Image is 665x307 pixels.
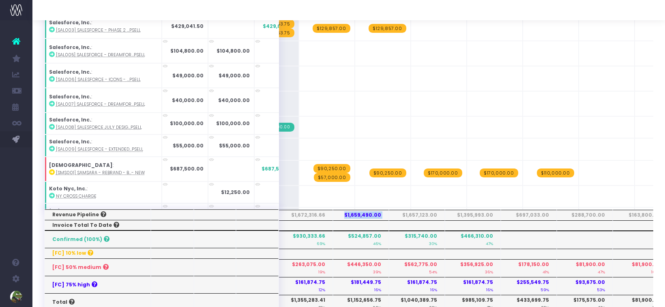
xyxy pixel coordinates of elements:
th: Revenue Pipeline [45,209,151,220]
td: : [45,88,162,113]
strong: $100,000.00 [216,120,250,127]
strong: $55,000.00 [173,142,204,149]
strong: Salesforce, Inc. [49,93,91,100]
small: 12% [319,286,325,292]
strong: $429,041.50 [171,23,204,30]
strong: Koto Nyc, Inc. [49,185,87,192]
th: $1,672,316.66 [277,210,333,220]
th: $161,874.75 [389,277,445,295]
small: 47% [598,268,605,275]
strong: $40,000.00 [172,97,204,104]
th: $466,310.00 [445,231,501,249]
small: 47% [486,240,493,246]
td: : [45,203,162,225]
span: $429,041.50 [263,23,295,30]
strong: Salesforce, Inc. [49,19,91,26]
span: wayahead Revenue Forecast Item [369,24,406,33]
span: wayahead Revenue Forecast Item [424,168,462,177]
th: $161,874.75 [277,277,333,295]
strong: $49,000.00 [172,72,204,79]
td: : [45,181,162,203]
th: $562,775.00 [389,259,445,277]
th: $81,900.00 [557,259,613,277]
strong: Salesforce, Inc. [49,138,91,145]
th: [FC] 50% medium [45,258,151,276]
strong: $49,000.00 [219,72,250,79]
th: $255,549.75 [501,277,557,295]
th: [FC] 10% low [45,248,151,258]
abbr: [SAL009] Salesforce - Extended July Support - Brand - Upsell [56,146,143,152]
th: [FC] 75% high [45,276,151,293]
small: 36% [485,268,493,275]
th: $1,395,993.00 [445,210,501,220]
small: 39% [373,268,381,275]
small: 16% [430,286,437,292]
strong: $100,000.00 [170,120,204,127]
span: wayahead Revenue Forecast Item [537,168,574,177]
th: $930,333.66 [277,231,333,249]
th: $181,449.75 [333,277,389,295]
small: 41% [543,268,549,275]
strong: [DEMOGRAPHIC_DATA] [49,162,113,168]
td: : [45,63,162,88]
small: 16% [486,286,493,292]
th: $1,657,123.00 [389,210,445,220]
span: wayahead Revenue Forecast Item [313,24,350,33]
small: 46% [373,240,381,246]
th: $524,857.00 [333,231,389,249]
small: 19% [318,268,325,275]
span: $687,500.00 [262,165,295,173]
img: images/default_profile_image.png [10,291,22,303]
small: 30% [429,240,437,246]
abbr: [SAL005] Salesforce - Dreamforce Theme - Brand - Upsell [56,52,145,58]
th: $356,925.00 [445,259,501,277]
strong: Salesforce, Inc. [49,68,91,75]
td: : [45,14,162,38]
span: wayahead Revenue Forecast Item [314,173,350,182]
strong: $687,500.00 [170,165,204,172]
th: $288,700.00 [557,210,613,220]
small: 16% [374,286,381,292]
small: 59% [541,286,549,292]
strong: Salesforce, Inc. [49,116,91,123]
th: $93,675.00 [557,277,613,295]
abbr: NY Cross Charge [56,193,97,199]
abbr: [SAL008] Salesforce July Design Support - Brand - Upsell [56,124,142,130]
td: : [45,113,162,134]
small: 69% [317,240,325,246]
td: : [45,157,162,181]
span: wayahead Revenue Forecast Item [369,168,406,177]
th: $161,874.75 [445,277,501,295]
strong: $104,800.00 [170,47,204,54]
span: wayahead Revenue Forecast Item [480,168,518,177]
th: $263,075.00 [277,259,333,277]
th: Invoice Total To Date [45,220,151,230]
small: 100% [651,268,661,275]
abbr: [SMS001] Samsara - Rebrand - Brand - New [56,170,145,176]
th: $446,350.00 [333,259,389,277]
th: $315,740.00 [389,231,445,249]
abbr: [SAL003] Salesforce - Phase 2 Design - Brand - Upsell [56,27,141,33]
strong: $40,000.00 [218,97,250,104]
small: 53% [597,286,605,292]
td: : [45,38,162,63]
strong: $12,250.00 [221,189,250,196]
span: wayahead Revenue Forecast Item [313,164,350,173]
strong: $104,800.00 [217,47,250,54]
th: $178,150.00 [501,259,557,277]
th: $697,033.00 [501,210,557,220]
small: 54% [429,268,437,275]
td: : [45,134,162,156]
strong: $55,000.00 [219,142,250,149]
strong: Salesforce, Inc. [49,44,91,51]
abbr: [SAL006] Salesforce - Icons - Brand - Upsell [56,77,141,83]
th: Confirmed (100%) [45,230,151,248]
strong: test [49,207,60,214]
abbr: [SAL007] Salesforce - Dreamforce Sprint - Brand - Upsell [56,101,145,107]
th: $1,659,490.00 [333,210,389,220]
